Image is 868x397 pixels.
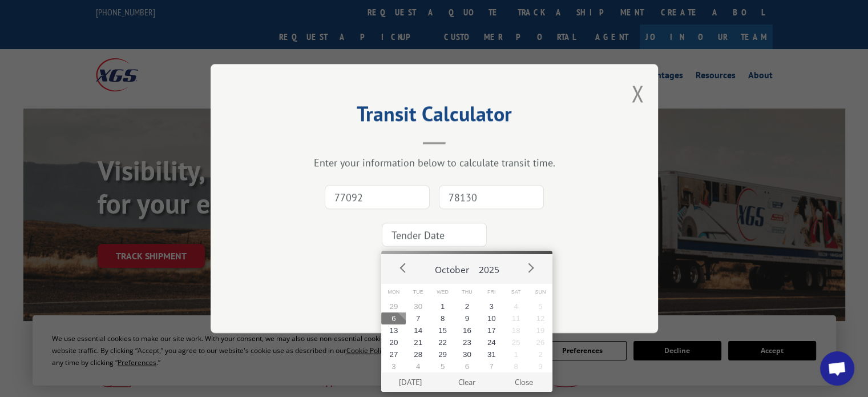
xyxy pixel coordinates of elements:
input: Tender Date [382,223,487,247]
button: Close modal [631,78,644,109]
button: 2 [455,300,479,312]
div: Open chat [820,351,854,386]
button: 7 [406,312,430,324]
button: 7 [479,360,504,372]
button: 6 [455,360,479,372]
button: 5 [528,300,552,312]
button: 11 [504,312,528,324]
button: 17 [479,324,504,336]
button: Clear [439,372,495,392]
button: 6 [381,312,406,324]
span: Mon [381,284,406,300]
button: 9 [528,360,552,372]
button: 22 [430,336,455,348]
button: 19 [528,324,552,336]
button: 4 [406,360,430,372]
button: Close [495,372,552,392]
span: Wed [430,284,455,300]
button: 2025 [474,254,503,280]
button: 4 [504,300,528,312]
button: 1 [504,348,528,360]
button: 26 [528,336,552,348]
button: 3 [381,360,406,372]
button: 29 [430,348,455,360]
button: 16 [455,324,479,336]
button: 15 [430,324,455,336]
input: Origin Zip [325,185,430,209]
button: 18 [504,324,528,336]
button: 20 [381,336,406,348]
button: 31 [479,348,504,360]
span: Sun [528,284,552,300]
button: October [430,254,474,280]
button: 1 [430,300,455,312]
button: 14 [406,324,430,336]
button: 12 [528,312,552,324]
button: 24 [479,336,504,348]
span: Thu [455,284,479,300]
button: 25 [504,336,528,348]
button: 30 [406,300,430,312]
h2: Transit Calculator [268,106,601,127]
input: Dest. Zip [439,185,544,209]
button: 21 [406,336,430,348]
button: 10 [479,312,504,324]
button: 29 [381,300,406,312]
button: 28 [406,348,430,360]
span: Tue [406,284,430,300]
button: 23 [455,336,479,348]
button: Prev [395,259,412,276]
button: 5 [430,360,455,372]
button: 2 [528,348,552,360]
button: 27 [381,348,406,360]
button: 30 [455,348,479,360]
div: Enter your information below to calculate transit time. [268,156,601,169]
button: 9 [455,312,479,324]
button: 13 [381,324,406,336]
button: 8 [430,312,455,324]
button: 8 [504,360,528,372]
button: [DATE] [382,372,439,392]
button: 3 [479,300,504,312]
span: Fri [479,284,504,300]
span: Sat [504,284,528,300]
button: Next [522,259,539,276]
